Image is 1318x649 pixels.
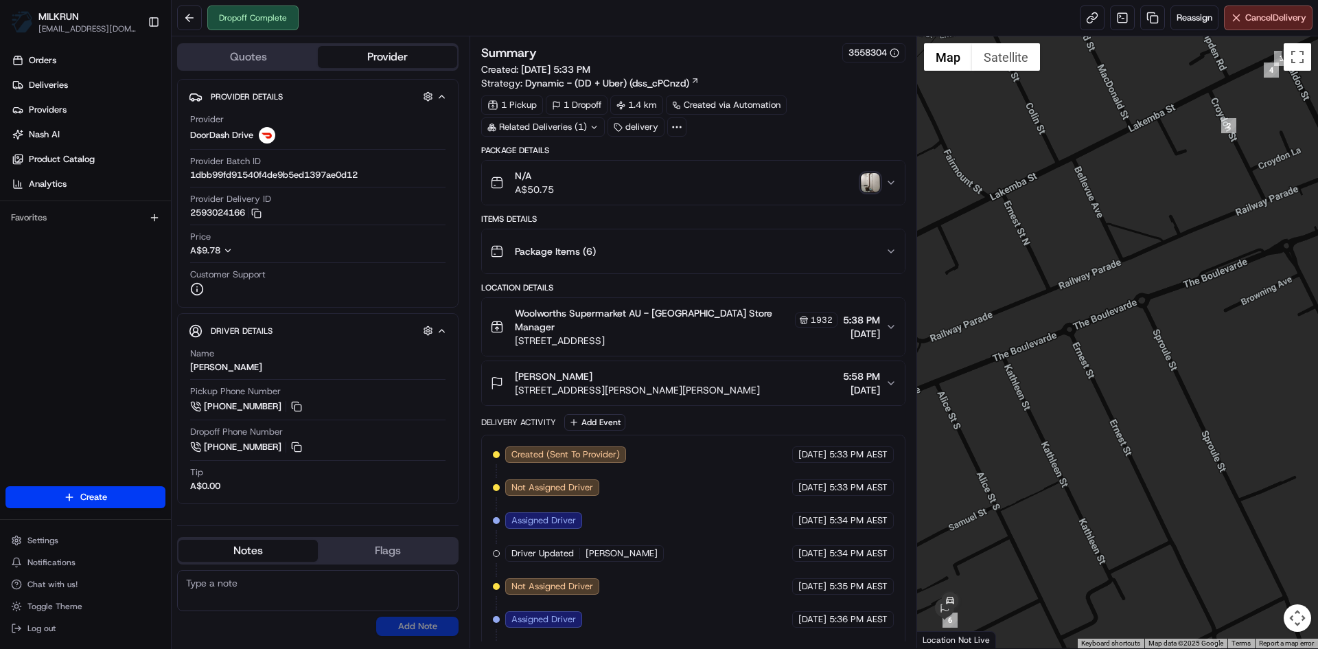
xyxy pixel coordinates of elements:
span: 5:58 PM [843,369,880,383]
span: 5:33 PM AEST [829,448,888,461]
span: Dropoff Phone Number [190,426,283,438]
span: Package Items ( 6 ) [515,244,596,258]
a: Analytics [5,173,171,195]
a: Open this area in Google Maps (opens a new window) [921,630,966,648]
a: Report a map error [1259,639,1314,647]
div: Location Details [481,282,905,293]
img: doordash_logo_v2.png [259,127,275,144]
a: Dynamic - (DD + Uber) (dss_cPCnzd) [525,76,700,90]
span: [DATE] [798,514,826,527]
span: Provider Details [211,91,283,102]
button: 2593024166 [190,207,262,219]
div: Related Deliveries (1) [481,117,605,137]
a: Nash AI [5,124,171,146]
span: [DATE] [798,481,826,494]
button: Notifications [5,553,165,572]
span: Cancel Delivery [1245,12,1306,24]
div: delivery [608,117,664,137]
span: [DATE] 5:33 PM [521,63,590,76]
span: Not Assigned Driver [511,481,593,494]
div: Strategy: [481,76,700,90]
div: Items Details [481,214,905,225]
button: Settings [5,531,165,550]
button: Package Items (6) [482,229,904,273]
button: 3558304 [848,47,899,59]
button: Woolworths Supermarket AU - [GEOGRAPHIC_DATA] Store Manager1932[STREET_ADDRESS]5:38 PM[DATE] [482,298,904,356]
span: [DATE] [843,327,880,341]
span: A$9.78 [190,244,220,256]
span: [STREET_ADDRESS][PERSON_NAME][PERSON_NAME] [515,383,760,397]
button: Notes [178,540,318,562]
a: Deliveries [5,74,171,96]
a: Terms [1232,639,1251,647]
a: Providers [5,99,171,121]
button: Driver Details [189,319,447,342]
span: Chat with us! [27,579,78,590]
h3: Summary [481,47,537,59]
button: Map camera controls [1284,604,1311,632]
span: Pickup Phone Number [190,385,281,398]
span: [DATE] [798,613,826,626]
button: Show satellite imagery [972,43,1040,71]
span: Driver Details [211,326,273,337]
div: Package Details [481,145,905,156]
div: [PERSON_NAME] [190,361,262,374]
span: 5:34 PM AEST [829,547,888,560]
span: Analytics [29,178,67,190]
span: [DATE] [798,547,826,560]
button: Flags [318,540,457,562]
span: Orders [29,54,56,67]
span: Notifications [27,557,76,568]
span: 5:35 PM AEST [829,580,888,593]
button: Add Event [564,414,625,431]
img: photo_proof_of_delivery image [861,173,880,192]
a: Created via Automation [666,95,787,115]
span: Product Catalog [29,153,95,166]
span: Toggle Theme [27,601,82,612]
span: MILKRUN [38,10,79,23]
span: 1932 [811,315,833,326]
span: [PHONE_NUMBER] [204,441,281,453]
div: Favorites [5,207,165,229]
span: Price [190,231,211,243]
button: Quotes [178,46,318,68]
span: Dynamic - (DD + Uber) (dss_cPCnzd) [525,76,689,90]
span: Assigned Driver [511,514,576,527]
span: Create [80,491,107,503]
span: [PERSON_NAME] [515,369,592,383]
button: Provider [318,46,457,68]
span: A$50.75 [515,183,554,196]
button: A$9.78 [190,244,311,257]
button: Log out [5,619,165,638]
div: 1 Dropoff [546,95,608,115]
button: Keyboard shortcuts [1081,639,1140,648]
span: Deliveries [29,79,68,91]
button: Chat with us! [5,575,165,594]
button: N/AA$50.75photo_proof_of_delivery image [482,161,904,205]
a: [PHONE_NUMBER] [190,440,304,455]
span: Log out [27,623,56,634]
span: Driver Updated [511,547,574,560]
div: 1.4 km [610,95,663,115]
button: Provider Details [189,85,447,108]
span: [STREET_ADDRESS] [515,334,837,348]
span: Created: [481,62,590,76]
button: Reassign [1170,5,1218,30]
span: [DATE] [843,383,880,397]
div: 3 [1274,51,1289,66]
span: Created (Sent To Provider) [511,448,620,461]
a: [PHONE_NUMBER] [190,399,304,414]
div: A$0.00 [190,480,220,492]
span: [PERSON_NAME] [586,547,658,560]
img: MILKRUN [11,11,33,33]
button: [EMAIL_ADDRESS][DOMAIN_NAME] [38,23,137,34]
span: Customer Support [190,269,266,281]
a: Orders [5,49,171,71]
span: 5:38 PM [843,313,880,327]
